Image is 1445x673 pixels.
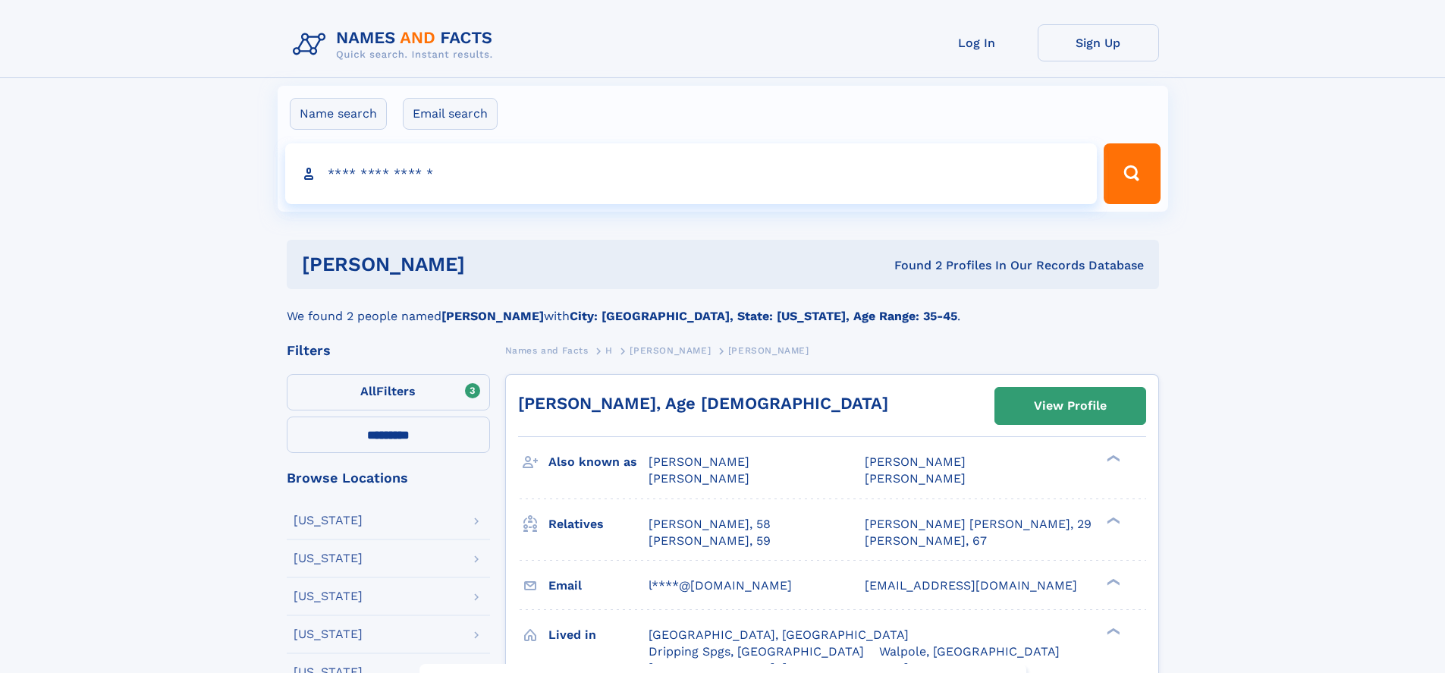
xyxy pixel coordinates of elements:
[287,471,490,485] div: Browse Locations
[548,511,649,537] h3: Relatives
[649,471,749,486] span: [PERSON_NAME]
[865,454,966,469] span: [PERSON_NAME]
[287,344,490,357] div: Filters
[1103,515,1121,525] div: ❯
[294,628,363,640] div: [US_STATE]
[294,514,363,527] div: [US_STATE]
[865,516,1092,533] a: [PERSON_NAME] [PERSON_NAME], 29
[680,257,1144,274] div: Found 2 Profiles In Our Records Database
[285,143,1098,204] input: search input
[630,341,711,360] a: [PERSON_NAME]
[518,394,888,413] a: [PERSON_NAME], Age [DEMOGRAPHIC_DATA]
[302,255,680,274] h1: [PERSON_NAME]
[1103,454,1121,464] div: ❯
[879,644,1060,659] span: Walpole, [GEOGRAPHIC_DATA]
[1104,143,1160,204] button: Search Button
[630,345,711,356] span: [PERSON_NAME]
[294,552,363,565] div: [US_STATE]
[287,24,505,65] img: Logo Names and Facts
[1103,626,1121,636] div: ❯
[649,627,909,642] span: [GEOGRAPHIC_DATA], [GEOGRAPHIC_DATA]
[605,341,613,360] a: H
[916,24,1038,61] a: Log In
[548,573,649,599] h3: Email
[287,374,490,410] label: Filters
[649,533,771,549] a: [PERSON_NAME], 59
[1103,577,1121,587] div: ❯
[360,384,376,398] span: All
[605,345,613,356] span: H
[728,345,809,356] span: [PERSON_NAME]
[570,309,957,323] b: City: [GEOGRAPHIC_DATA], State: [US_STATE], Age Range: 35-45
[649,644,864,659] span: Dripping Spgs, [GEOGRAPHIC_DATA]
[865,471,966,486] span: [PERSON_NAME]
[1034,388,1107,423] div: View Profile
[290,98,387,130] label: Name search
[865,578,1077,593] span: [EMAIL_ADDRESS][DOMAIN_NAME]
[649,516,771,533] a: [PERSON_NAME], 58
[1038,24,1159,61] a: Sign Up
[548,449,649,475] h3: Also known as
[505,341,589,360] a: Names and Facts
[287,289,1159,325] div: We found 2 people named with .
[403,98,498,130] label: Email search
[649,454,749,469] span: [PERSON_NAME]
[294,590,363,602] div: [US_STATE]
[865,533,987,549] a: [PERSON_NAME], 67
[441,309,544,323] b: [PERSON_NAME]
[548,622,649,648] h3: Lived in
[995,388,1145,424] a: View Profile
